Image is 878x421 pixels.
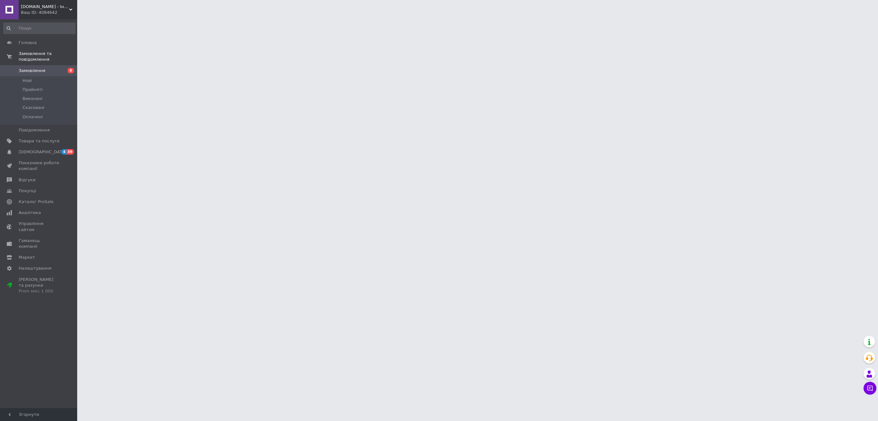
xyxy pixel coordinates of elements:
[19,127,50,133] span: Повідомлення
[19,160,59,172] span: Показники роботи компанії
[19,177,35,183] span: Відгуки
[19,68,45,74] span: Замовлення
[19,238,59,249] span: Гаманець компанії
[864,382,876,395] button: Чат з покупцем
[19,277,59,294] span: [PERSON_NAME] та рахунки
[21,10,77,15] div: Ваш ID: 4084642
[19,199,53,205] span: Каталог ProSale
[19,51,77,62] span: Замовлення та повідомлення
[3,22,76,34] input: Пошук
[23,78,32,84] span: Нові
[23,96,42,102] span: Виконані
[68,68,74,73] span: 8
[21,4,69,10] span: Kivi.in.ua - Інтернет - магазин
[19,221,59,232] span: Управління сайтом
[19,40,37,46] span: Головна
[61,149,67,155] span: 4
[19,149,66,155] span: [DEMOGRAPHIC_DATA]
[67,149,74,155] span: 39
[19,265,51,271] span: Налаштування
[23,105,44,111] span: Скасовані
[19,188,36,194] span: Покупці
[23,114,43,120] span: Оплачені
[19,288,59,294] div: Prom мікс 1 000
[19,210,41,216] span: Аналітика
[19,138,59,144] span: Товари та послуги
[19,255,35,260] span: Маркет
[23,87,42,93] span: Прийняті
